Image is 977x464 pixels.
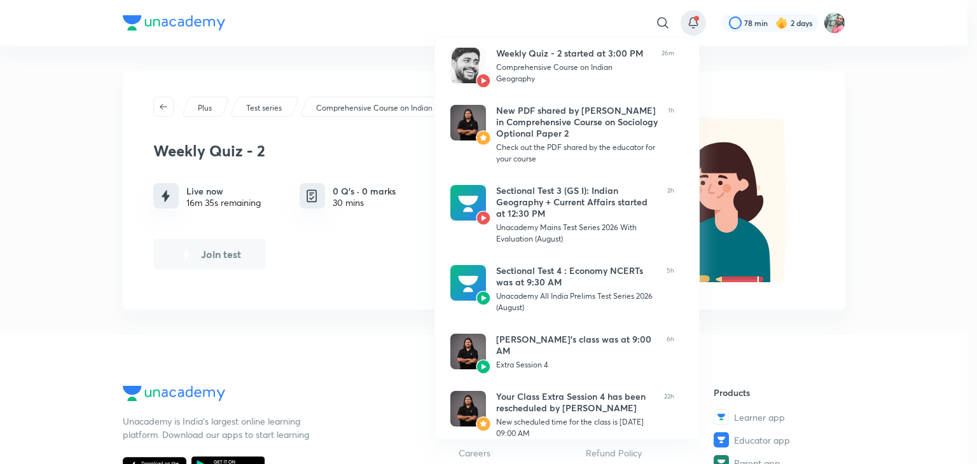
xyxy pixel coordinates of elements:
[664,391,674,439] span: 22h
[476,290,491,306] img: Avatar
[450,48,486,83] img: Avatar
[496,265,656,288] div: Sectional Test 4 : Economy NCERTs was at 9:30 AM
[668,105,674,165] span: 1h
[496,185,657,219] div: Sectional Test 3 (GS I): Indian Geography + Current Affairs started at 12:30 PM
[476,130,491,146] img: Avatar
[496,359,656,371] div: Extra Session 4
[667,265,674,313] span: 5h
[476,73,491,88] img: Avatar
[667,334,674,371] span: 6h
[476,210,491,226] img: Avatar
[435,38,689,95] a: AvatarAvatarWeekly Quiz - 2 started at 3:00 PMComprehensive Course on Indian Geography26m
[476,359,491,374] img: Avatar
[496,416,654,439] div: New scheduled time for the class is [DATE] 09:00 AM
[496,290,656,313] div: Unacademy All India Prelims Test Series 2026 (August)
[450,391,486,426] img: Avatar
[435,175,689,255] a: AvatarAvatarSectional Test 3 (GS I): Indian Geography + Current Affairs started at 12:30 PMUnacad...
[476,416,491,432] img: Avatar
[435,324,689,381] a: AvatarAvatar[PERSON_NAME]’s class was at 9:00 AMExtra Session 46h
[662,48,674,85] span: 26m
[450,105,486,140] img: Avatar
[496,391,654,414] div: Your Class Extra Session 4 has been rescheduled by [PERSON_NAME]
[435,381,689,449] a: AvatarAvatarYour Class Extra Session 4 has been rescheduled by [PERSON_NAME]New scheduled time fo...
[667,185,674,245] span: 2h
[435,95,689,175] a: AvatarAvatarNew PDF shared by [PERSON_NAME] in Comprehensive Course on Sociology Optional Paper 2...
[496,142,658,165] div: Check out the PDF shared by the educator for your course
[435,255,689,324] a: AvatarAvatarSectional Test 4 : Economy NCERTs was at 9:30 AMUnacademy All India Prelims Test Seri...
[496,105,658,139] div: New PDF shared by [PERSON_NAME] in Comprehensive Course on Sociology Optional Paper 2
[450,334,486,369] img: Avatar
[450,185,486,221] img: Avatar
[496,62,651,85] div: Comprehensive Course on Indian Geography
[450,265,486,301] img: Avatar
[496,48,651,59] div: Weekly Quiz - 2 started at 3:00 PM
[496,334,656,357] div: [PERSON_NAME]’s class was at 9:00 AM
[496,222,657,245] div: Unacademy Mains Test Series 2026 With Evaluation (August)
